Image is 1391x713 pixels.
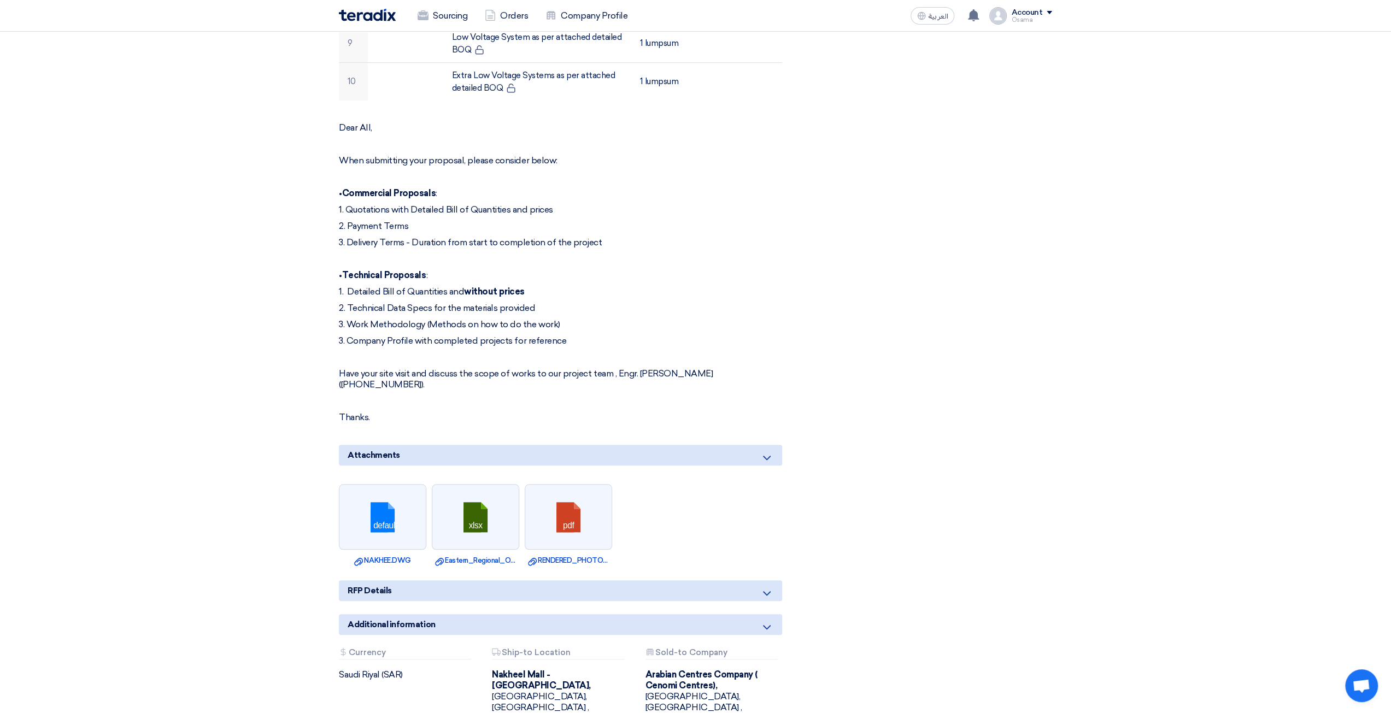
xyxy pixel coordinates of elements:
span: RFP Details [348,585,392,597]
p: • : [339,188,782,199]
p: Dear All, [339,122,782,133]
div: Osama [1011,17,1052,23]
a: Sourcing [409,4,476,28]
a: Eastern_Regional_Office_BOQ_Rev.xlsx [435,555,516,566]
strong: without prices [464,286,524,297]
p: 2. Technical Data Specs for the materials provided [339,303,782,314]
a: Company Profile [537,4,636,28]
button: العربية [911,7,954,25]
strong: Commercial Proposals [342,188,436,198]
img: Teradix logo [339,9,396,21]
b: Arabian Centres Company ( Cenomi Centres), [645,669,758,691]
td: 10 [339,63,368,101]
span: العربية [928,13,948,20]
p: 3. Company Profile with completed projects for reference [339,335,782,346]
p: 2. Payment Terms [339,221,782,232]
p: 3. Work Methodology (Methods on how to do the work) [339,319,782,330]
div: Ship-to Location [492,648,624,659]
a: Orders [476,4,537,28]
div: Saudi Riyal (SAR) [339,669,476,680]
td: 9 [339,25,368,63]
td: 1 lumpsum [631,25,707,63]
span: Attachments [348,449,400,461]
p: • : [339,270,782,281]
strong: Technical Proposals [342,270,426,280]
p: 1. Quotations with Detailed Bill of Quantities and prices [339,204,782,215]
p: Thanks. [339,412,782,423]
p: When submitting your proposal, please consider below: [339,155,782,166]
p: 3. Delivery Terms - Duration from start to completion of the project [339,237,782,248]
img: profile_test.png [989,7,1007,25]
span: Additional information [348,618,435,630]
td: Low Voltage System as per attached detailed BOQ [443,25,632,63]
a: RENDERED_PHOTOS.pdf [528,555,609,566]
td: Extra Low Voltage Systems as per attached detailed BOQ [443,63,632,101]
div: Currency [339,648,471,659]
div: Account [1011,8,1042,17]
td: 1 lumpsum [631,63,707,101]
div: Sold-to Company [645,648,778,659]
a: NAKHEE.DWG [342,555,423,566]
p: Have your site visit and discuss the scope of works to our project team , Engr. [PERSON_NAME] ([P... [339,368,782,390]
a: Open chat [1345,669,1378,702]
b: Nakheel Mall - [GEOGRAPHIC_DATA], [492,669,590,691]
p: 1. Detailed Bill of Quantities and [339,286,782,297]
